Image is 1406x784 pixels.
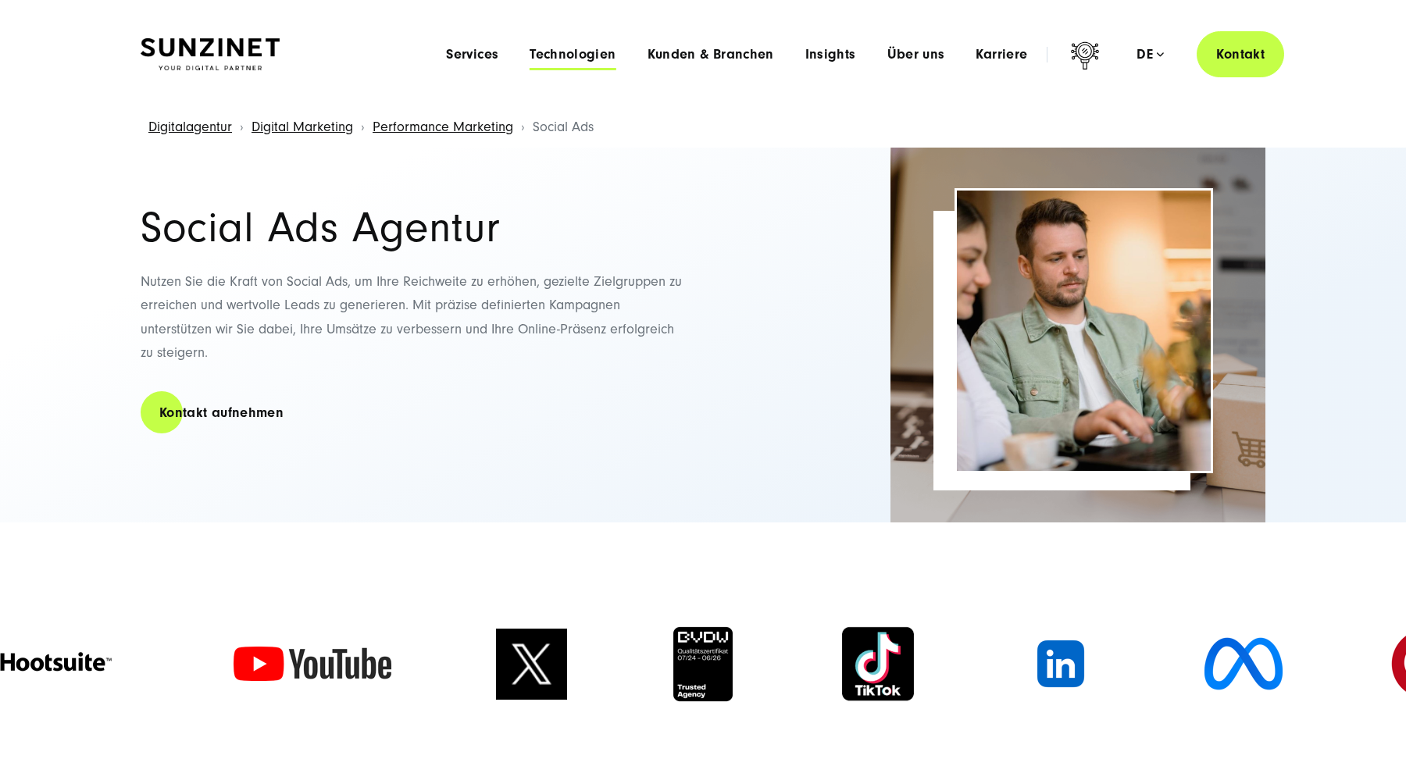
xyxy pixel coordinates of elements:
a: Kontakt [1197,31,1284,77]
a: Karriere [976,47,1027,62]
a: Digitalagentur [148,119,232,135]
img: Social Ads Agentur - Mann sitzt vor seinem Computer und zeigt was einer anderen Person [957,191,1211,471]
span: Social Ads [533,119,594,135]
div: de [1137,47,1164,62]
p: Nutzen Sie die Kraft von Social Ads, um Ihre Reichweite zu erhöhen, gezielte Zielgruppen zu errei... [141,270,687,365]
a: Insights [805,47,856,62]
img: Twitter - Social Media Marketing Agentur SUNZINET [496,629,567,700]
img: Full-Service Digitalagentur SUNZINET - E-Commerce Beratung_2 [890,148,1265,522]
a: Services [446,47,498,62]
img: Youtube Logo - Social Media Agentur SUNZINET [234,647,391,681]
img: SUNZINET Full Service Digital Agentur [141,38,280,71]
a: Über uns [887,47,945,62]
a: Kunden & Branchen [648,47,774,62]
img: LinkedIn Logo - Social Media Marketing Agentur SUNZINET [1022,625,1100,703]
a: Kontakt aufnehmen [141,390,302,435]
img: BVDW Qualitätszertifikat - Digitalagentur SUNZINET [672,625,734,703]
img: Meta Logo - Social Media Marketing Agentur SUNZINET [1204,625,1283,703]
a: Digital Marketing [252,119,353,135]
img: TikTok Agentur - Social Media Marketing Agentur SUNZINET [839,625,917,703]
a: Technologien [530,47,616,62]
h1: Social Ads Agentur [141,206,687,250]
a: Performance Marketing [373,119,513,135]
